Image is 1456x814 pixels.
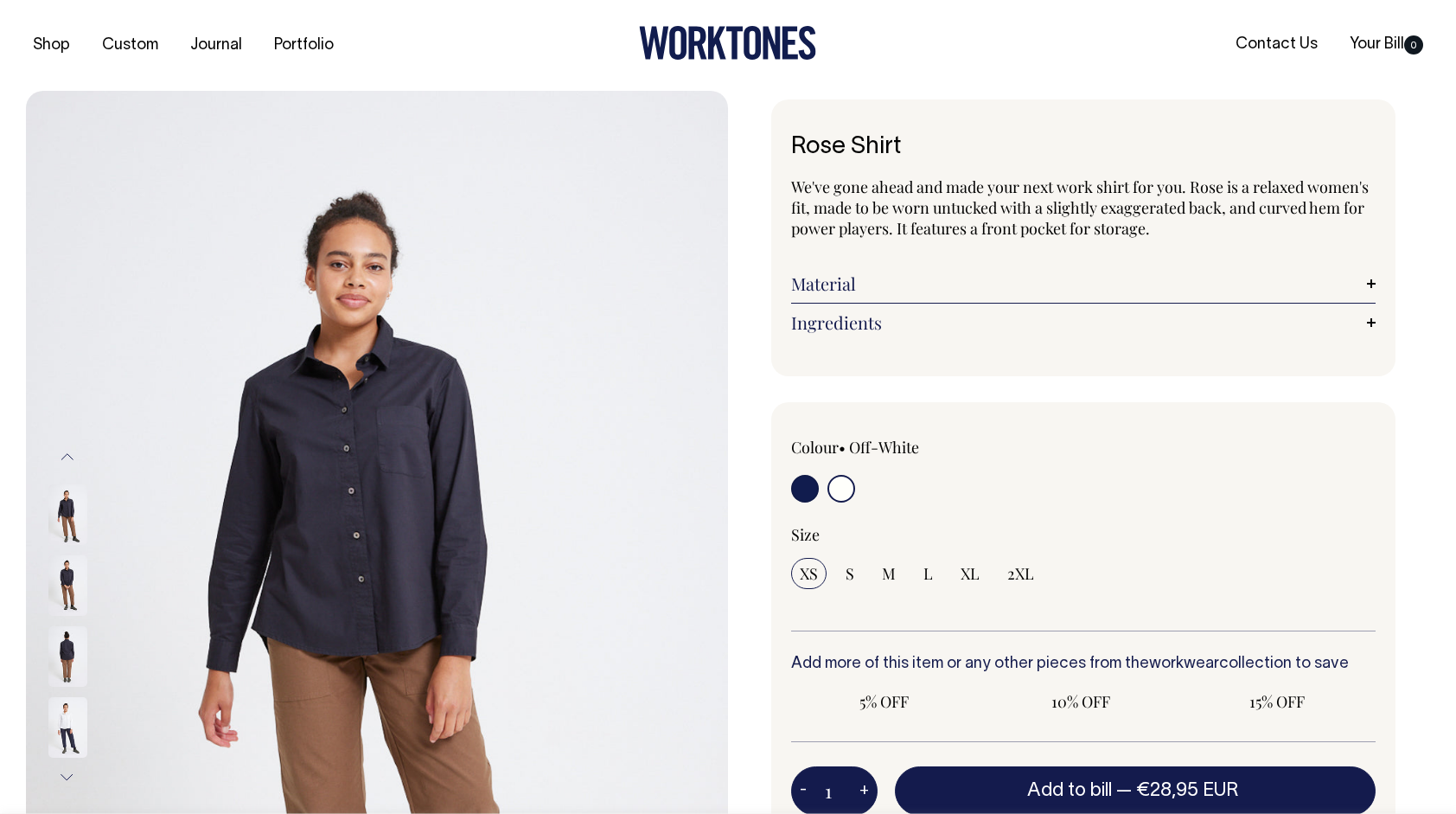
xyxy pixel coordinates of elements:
[1193,691,1362,712] span: 15% OFF
[999,558,1043,589] input: 2XL
[837,558,863,589] input: S
[923,563,933,584] span: L
[26,31,77,60] a: Shop
[48,697,87,758] img: off-white
[961,563,980,584] span: XL
[1027,782,1112,799] span: Add to bill
[1149,657,1219,671] a: workwear
[791,273,1376,294] a: Material
[791,656,1376,673] h6: Add more of this item or any other pieces from the collection to save
[48,626,87,687] img: dark-navy
[267,31,341,60] a: Portfolio
[791,524,1376,545] div: Size
[54,758,80,797] button: Next
[800,691,968,712] span: 5% OFF
[1116,782,1243,799] span: —
[1185,686,1370,717] input: 15% OFF
[791,134,1376,161] h1: Rose Shirt
[1136,782,1239,799] span: €28,95 EUR
[1007,563,1034,584] span: 2XL
[183,31,249,60] a: Journal
[1404,35,1423,54] span: 0
[791,437,1025,458] div: Colour
[791,312,1376,333] a: Ingredients
[791,686,977,717] input: 5% OFF
[54,438,80,477] button: Previous
[915,558,942,589] input: L
[851,774,878,809] button: +
[839,437,846,458] span: •
[882,563,896,584] span: M
[48,484,87,545] img: dark-navy
[873,558,904,589] input: M
[791,558,827,589] input: XS
[95,31,165,60] a: Custom
[1229,30,1325,59] a: Contact Us
[952,558,988,589] input: XL
[791,774,815,809] button: -
[1343,30,1430,59] a: Your Bill0
[987,686,1173,717] input: 10% OFF
[48,555,87,616] img: dark-navy
[996,691,1165,712] span: 10% OFF
[800,563,818,584] span: XS
[791,176,1369,239] span: We've gone ahead and made your next work shirt for you. Rose is a relaxed women's fit, made to be...
[849,437,919,458] label: Off-White
[846,563,854,584] span: S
